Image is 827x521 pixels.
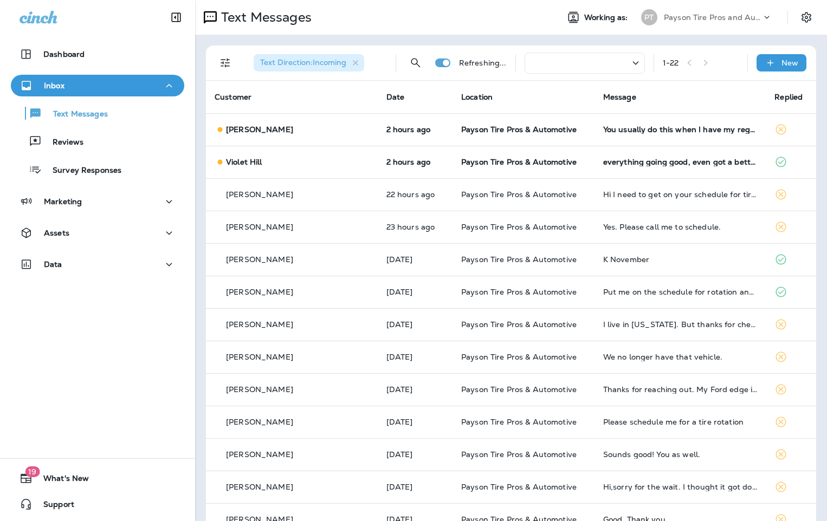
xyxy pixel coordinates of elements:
[386,353,444,361] p: Sep 21, 2025 08:20 AM
[386,125,444,134] p: Sep 23, 2025 08:39 AM
[226,288,293,296] p: [PERSON_NAME]
[11,253,184,275] button: Data
[461,222,577,232] span: Payson Tire Pros & Automotive
[42,166,121,176] p: Survey Responses
[461,190,577,199] span: Payson Tire Pros & Automotive
[226,418,293,426] p: [PERSON_NAME]
[226,255,293,264] p: [PERSON_NAME]
[226,483,293,491] p: [PERSON_NAME]
[603,418,758,426] div: Please schedule me for a tire rotation
[461,417,577,427] span: Payson Tire Pros & Automotive
[461,482,577,492] span: Payson Tire Pros & Automotive
[254,54,364,71] div: Text Direction:Incoming
[461,450,577,459] span: Payson Tire Pros & Automotive
[11,191,184,212] button: Marketing
[43,50,85,58] p: Dashboard
[226,320,293,329] p: [PERSON_NAME]
[215,92,251,102] span: Customer
[11,130,184,153] button: Reviews
[11,493,184,515] button: Support
[386,158,444,166] p: Sep 23, 2025 08:22 AM
[33,474,89,487] span: What's New
[603,288,758,296] div: Put me on the schedule for rotation and also brakes
[664,13,761,22] p: Payson Tire Pros and Automotive
[42,109,108,120] p: Text Messages
[161,6,191,28] button: Collapse Sidebar
[459,58,507,67] p: Refreshing...
[603,92,636,102] span: Message
[386,92,405,102] span: Date
[774,92,803,102] span: Replied
[641,9,657,25] div: PT
[11,102,184,125] button: Text Messages
[797,8,816,27] button: Settings
[386,450,444,459] p: Sep 19, 2025 05:24 PM
[44,197,82,206] p: Marketing
[584,13,630,22] span: Working as:
[215,52,236,74] button: Filters
[603,483,758,491] div: Hi,sorry for the wait. I thought it got done recently. I've a paper that it said it was done. So,...
[33,500,74,513] span: Support
[11,158,184,181] button: Survey Responses
[405,52,427,74] button: Search Messages
[781,58,798,67] p: New
[260,57,346,67] span: Text Direction : Incoming
[386,385,444,394] p: Sep 20, 2025 09:58 AM
[386,223,444,231] p: Sep 22, 2025 11:16 AM
[461,255,577,264] span: Payson Tire Pros & Automotive
[226,125,293,134] p: [PERSON_NAME]
[603,190,758,199] div: Hi I need to get on your schedule for tire rotation Linda Kline I would need a morning appointmen...
[461,92,493,102] span: Location
[603,353,758,361] div: We no longer have that vehicle.
[603,385,758,394] div: Thanks for reaching out. My Ford edge is running like a champ.
[603,158,758,166] div: everything going good, even got a better vehicle now
[11,467,184,489] button: 19What's New
[461,352,577,362] span: Payson Tire Pros & Automotive
[461,320,577,329] span: Payson Tire Pros & Automotive
[42,138,83,148] p: Reviews
[386,418,444,426] p: Sep 20, 2025 09:17 AM
[11,222,184,244] button: Assets
[461,157,577,167] span: Payson Tire Pros & Automotive
[217,9,312,25] p: Text Messages
[386,483,444,491] p: Sep 19, 2025 05:19 PM
[603,450,758,459] div: Sounds good! You as well.
[11,75,184,96] button: Inbox
[226,385,293,394] p: [PERSON_NAME]
[603,320,758,329] div: I live in Alaska. But thanks for checking in.
[44,81,64,90] p: Inbox
[603,223,758,231] div: Yes. Please call me to schedule.
[386,255,444,264] p: Sep 22, 2025 08:24 AM
[663,58,679,67] div: 1 - 22
[44,260,62,269] p: Data
[11,43,184,65] button: Dashboard
[386,190,444,199] p: Sep 22, 2025 12:16 PM
[386,320,444,329] p: Sep 21, 2025 08:22 AM
[461,125,577,134] span: Payson Tire Pros & Automotive
[44,229,69,237] p: Assets
[603,255,758,264] div: K November
[226,450,293,459] p: [PERSON_NAME]
[461,287,577,297] span: Payson Tire Pros & Automotive
[603,125,758,134] div: You usually do this when I have my regular service done! My mileage is well under when that happe...
[226,353,293,361] p: [PERSON_NAME]
[226,158,262,166] p: Violet Hill
[226,223,293,231] p: [PERSON_NAME]
[25,466,40,477] span: 19
[226,190,293,199] p: [PERSON_NAME]
[386,288,444,296] p: Sep 21, 2025 09:12 AM
[461,385,577,394] span: Payson Tire Pros & Automotive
